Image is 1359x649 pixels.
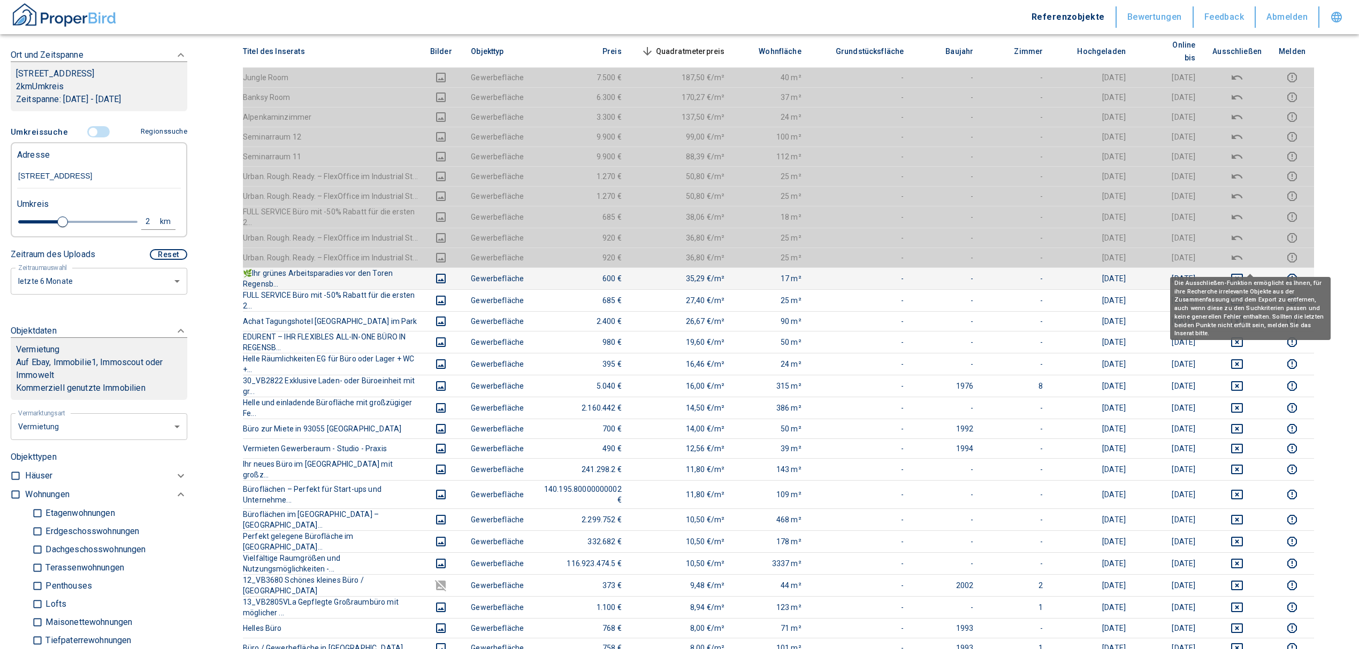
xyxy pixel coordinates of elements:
[1279,190,1305,203] button: report this listing
[810,331,913,353] td: -
[912,228,982,248] td: -
[630,228,734,248] td: 36,80 €/m²
[11,2,118,33] button: ProperBird Logo and Home Button
[25,488,69,501] p: Wohnungen
[733,419,810,438] td: 50 m²
[428,535,454,548] button: images
[428,211,454,223] button: images
[532,289,630,311] td: 685 €
[243,353,419,375] th: Helle Räumlichkeiten EG für Büro oder Lager + WC +...
[428,315,454,328] button: images
[532,67,630,87] td: 7.500 €
[243,166,419,186] th: Urban. Rough. Ready. – FlexOffice im Industrial St...
[810,166,913,186] td: -
[1212,422,1262,435] button: deselect this listing
[1212,170,1262,183] button: deselect this listing
[912,67,982,87] td: -
[462,127,532,146] td: Gewerbefläche
[1051,311,1134,331] td: [DATE]
[1212,535,1262,548] button: deselect this listing
[428,579,454,592] button: images
[1134,67,1204,87] td: [DATE]
[1204,35,1270,68] th: Ausschließen
[532,331,630,353] td: 980 €
[630,166,734,186] td: 50,80 €/m²
[428,442,454,455] button: images
[1051,107,1134,127] td: [DATE]
[1051,248,1134,267] td: [DATE]
[1212,579,1262,592] button: deselect this listing
[428,190,454,203] button: images
[243,267,419,289] th: 🌿Ihr grünes Arbeitsparadies vor den Toren Regensb...
[982,267,1051,289] td: -
[912,186,982,206] td: -
[982,331,1051,353] td: -
[243,107,419,127] th: Alpenkaminzimmer
[810,67,913,87] td: -
[912,267,982,289] td: -
[428,488,454,501] button: images
[1051,87,1134,107] td: [DATE]
[243,87,419,107] th: Banksy Room
[462,107,532,127] td: Gewerbefläche
[982,166,1051,186] td: -
[810,311,913,331] td: -
[982,375,1051,397] td: 8
[1134,87,1204,107] td: [DATE]
[1143,38,1195,64] span: Online bis
[532,248,630,267] td: 920 €
[428,170,454,183] button: images
[733,228,810,248] td: 25 m²
[532,87,630,107] td: 6.300 €
[428,130,454,143] button: images
[630,289,734,311] td: 27,40 €/m²
[17,149,50,161] p: Adresse
[532,353,630,375] td: 395 €
[532,206,630,228] td: 685 €
[11,248,95,261] p: Zeitraum des Uploads
[1212,190,1262,203] button: deselect this listing
[982,248,1051,267] td: -
[243,397,419,419] th: Helle und einladende Bürofläche mit großzügiger Fe...
[810,289,913,311] td: -
[1194,6,1256,28] button: Feedback
[1279,380,1305,392] button: report this listing
[1021,6,1117,28] button: Referenzobjekte
[1134,248,1204,267] td: [DATE]
[1279,251,1305,264] button: report this listing
[11,49,83,61] p: Ort und Zeitspanne
[16,93,182,106] p: Zeitspanne: [DATE] - [DATE]
[1279,442,1305,455] button: report this listing
[136,122,187,141] button: Regionssuche
[1212,150,1262,163] button: deselect this listing
[1279,601,1305,614] button: report this listing
[11,412,187,441] div: letzte 6 Monate
[1212,91,1262,104] button: deselect this listing
[17,164,181,189] input: Adresse ändern
[982,289,1051,311] td: -
[419,35,462,68] th: Bilder
[11,314,187,411] div: ObjektdatenVermietungAuf Ebay, Immobilie1, Immoscout oder ImmoweltKommerziell genutzte Immobilien
[16,343,60,356] p: Vermietung
[1134,331,1204,353] td: [DATE]
[810,127,913,146] td: -
[1212,71,1262,84] button: deselect this listing
[243,146,419,166] th: Seminarraum 11
[912,127,982,146] td: -
[742,45,801,58] span: Wohnfläche
[982,311,1051,331] td: -
[1279,211,1305,223] button: report this listing
[144,215,163,228] div: 2
[733,87,810,107] td: 37 m²
[1212,557,1262,570] button: deselect this listing
[1212,601,1262,614] button: deselect this listing
[912,206,982,228] td: -
[462,248,532,267] td: Gewerbefläche
[1134,397,1204,419] td: [DATE]
[17,198,49,211] p: Umkreis
[462,228,532,248] td: Gewerbefläche
[532,107,630,127] td: 3.300 €
[1134,146,1204,166] td: [DATE]
[150,249,187,260] button: Reset
[428,336,454,349] button: images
